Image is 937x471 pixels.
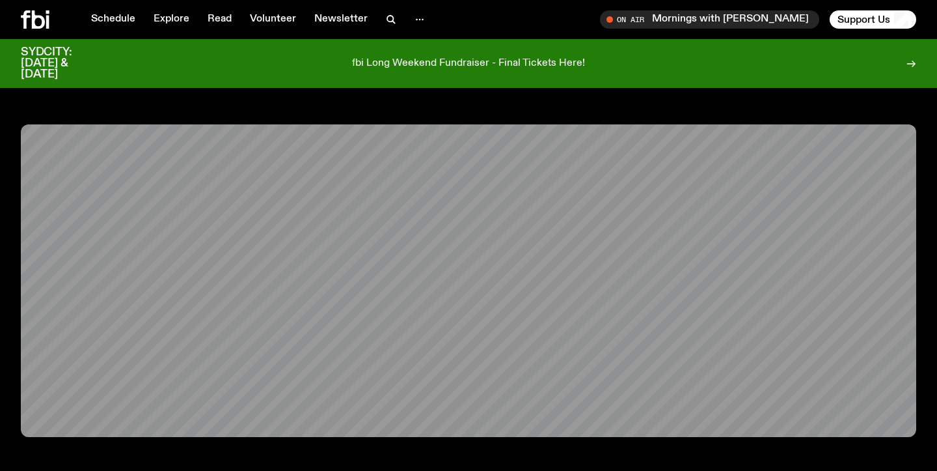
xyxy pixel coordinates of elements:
a: Volunteer [242,10,304,29]
button: Support Us [830,10,916,29]
a: Newsletter [306,10,375,29]
span: Support Us [837,14,890,25]
a: Schedule [83,10,143,29]
p: fbi Long Weekend Fundraiser - Final Tickets Here! [352,58,585,70]
button: On AirMornings with [PERSON_NAME] [600,10,819,29]
h3: SYDCITY: [DATE] & [DATE] [21,47,104,80]
a: Read [200,10,239,29]
a: Explore [146,10,197,29]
